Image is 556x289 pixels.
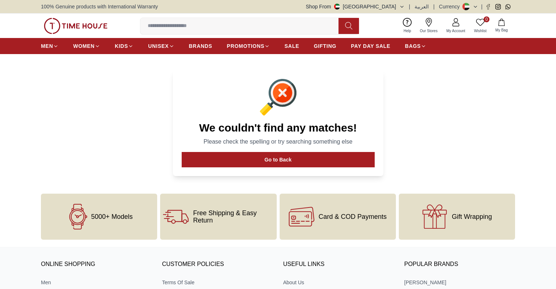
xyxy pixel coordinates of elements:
a: Whatsapp [505,4,511,9]
span: PROMOTIONS [227,42,265,50]
span: Help [401,28,414,34]
span: Gift Wrapping [452,213,492,220]
a: PAY DAY SALE [351,39,390,53]
span: Wishlist [471,28,489,34]
span: | [481,3,483,10]
span: SALE [284,42,299,50]
a: Men [41,279,152,286]
p: Please check the spelling or try searching something else [182,137,375,146]
a: KIDS [115,39,133,53]
a: SALE [284,39,299,53]
span: PAY DAY SALE [351,42,390,50]
a: Help [399,16,416,35]
div: Currency [439,3,463,10]
img: ... [44,18,107,34]
a: BRANDS [189,39,212,53]
span: 100% Genuine products with International Warranty [41,3,158,10]
span: KIDS [115,42,128,50]
a: Instagram [495,4,501,9]
span: My Bag [492,27,511,33]
a: BAGS [405,39,426,53]
span: | [409,3,411,10]
a: WOMEN [73,39,100,53]
a: 0Wishlist [470,16,491,35]
span: | [433,3,435,10]
span: Our Stores [417,28,440,34]
button: Shop From[GEOGRAPHIC_DATA] [306,3,405,10]
span: BAGS [405,42,421,50]
a: Our Stores [416,16,442,35]
h3: ONLINE SHOPPING [41,259,152,270]
a: UNISEX [148,39,174,53]
span: Card & COD Payments [319,213,387,220]
a: GIFTING [314,39,336,53]
span: 0 [484,16,489,22]
a: [PERSON_NAME] [404,279,515,286]
button: My Bag [491,17,512,34]
button: العربية [415,3,429,10]
img: United Arab Emirates [334,4,340,9]
span: 5000+ Models [91,213,133,220]
h3: USEFUL LINKS [283,259,394,270]
h3: CUSTOMER POLICIES [162,259,273,270]
span: Free Shipping & Easy Return [193,209,273,224]
span: GIFTING [314,42,336,50]
h3: Popular Brands [404,259,515,270]
span: WOMEN [73,42,95,50]
a: Terms Of Sale [162,279,273,286]
span: MEN [41,42,53,50]
span: My Account [443,28,468,34]
span: UNISEX [148,42,169,50]
a: PROMOTIONS [227,39,270,53]
a: Facebook [485,4,491,9]
a: MEN [41,39,58,53]
a: About Us [283,279,394,286]
h1: We couldn't find any matches! [182,121,375,134]
span: BRANDS [189,42,212,50]
button: Go to Back [182,152,375,167]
